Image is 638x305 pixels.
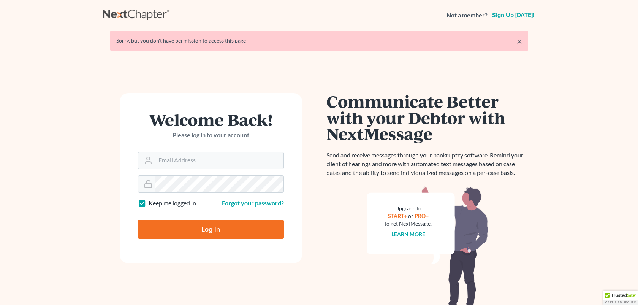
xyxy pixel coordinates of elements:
[391,231,425,237] a: Learn more
[603,291,638,305] div: TrustedSite Certified
[222,199,284,207] a: Forgot your password?
[491,12,536,18] a: Sign up [DATE]!
[415,213,429,219] a: PRO+
[138,111,284,128] h1: Welcome Back!
[385,205,432,212] div: Upgrade to
[517,37,522,46] a: ×
[116,37,522,44] div: Sorry, but you don't have permission to access this page
[388,213,407,219] a: START+
[149,199,196,208] label: Keep me logged in
[385,220,432,227] div: to get NextMessage.
[408,213,413,219] span: or
[327,151,528,177] p: Send and receive messages through your bankruptcy software. Remind your client of hearings and mo...
[327,93,528,142] h1: Communicate Better with your Debtor with NextMessage
[138,131,284,140] p: Please log in to your account
[446,11,488,20] strong: Not a member?
[138,220,284,239] input: Log In
[155,152,283,169] input: Email Address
